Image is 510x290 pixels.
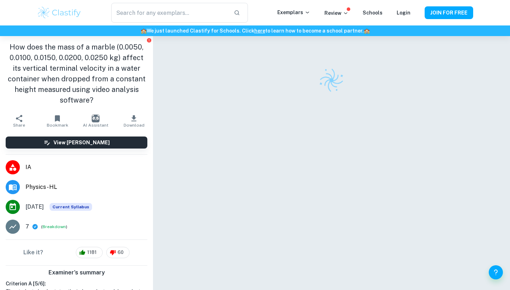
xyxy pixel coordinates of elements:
[277,8,310,16] p: Exemplars
[324,9,348,17] p: Review
[41,224,67,230] span: ( )
[124,123,144,128] span: Download
[37,6,82,20] img: Clastify logo
[83,123,108,128] span: AI Assistant
[6,137,147,149] button: View [PERSON_NAME]
[141,28,147,34] span: 🏫
[114,249,127,256] span: 60
[25,183,147,191] span: Physics - HL
[1,27,509,35] h6: We just launched Clastify for Schools. Click to learn how to become a school partner.
[363,10,382,16] a: Schools
[6,42,147,105] h1: How does the mass of a marble (0.0050, 0.0100, 0.0150, 0.0200, 0.0250 kg) affect its vertical ter...
[425,6,473,19] button: JOIN FOR FREE
[50,203,92,211] div: This exemplar is based on the current syllabus. Feel free to refer to it for inspiration/ideas wh...
[53,139,110,146] h6: View [PERSON_NAME]
[13,123,25,128] span: Share
[3,268,150,277] h6: Examiner's summary
[25,163,147,172] span: IA
[106,247,130,258] div: 60
[76,111,115,131] button: AI Assistant
[111,3,228,23] input: Search for any exemplars...
[38,111,76,131] button: Bookmark
[254,28,265,34] a: here
[76,247,103,258] div: 1181
[50,203,92,211] span: Current Syllabus
[23,248,43,257] h6: Like it?
[115,111,153,131] button: Download
[25,222,29,231] p: 7
[6,280,147,288] h6: Criterion A [ 5 / 6 ]:
[92,115,100,122] img: AI Assistant
[25,203,44,211] span: [DATE]
[83,249,101,256] span: 1181
[146,37,152,43] button: Report issue
[397,10,410,16] a: Login
[316,64,347,96] img: Clastify logo
[47,123,68,128] span: Bookmark
[489,265,503,279] button: Help and Feedback
[42,224,66,230] button: Breakdown
[364,28,370,34] span: 🏫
